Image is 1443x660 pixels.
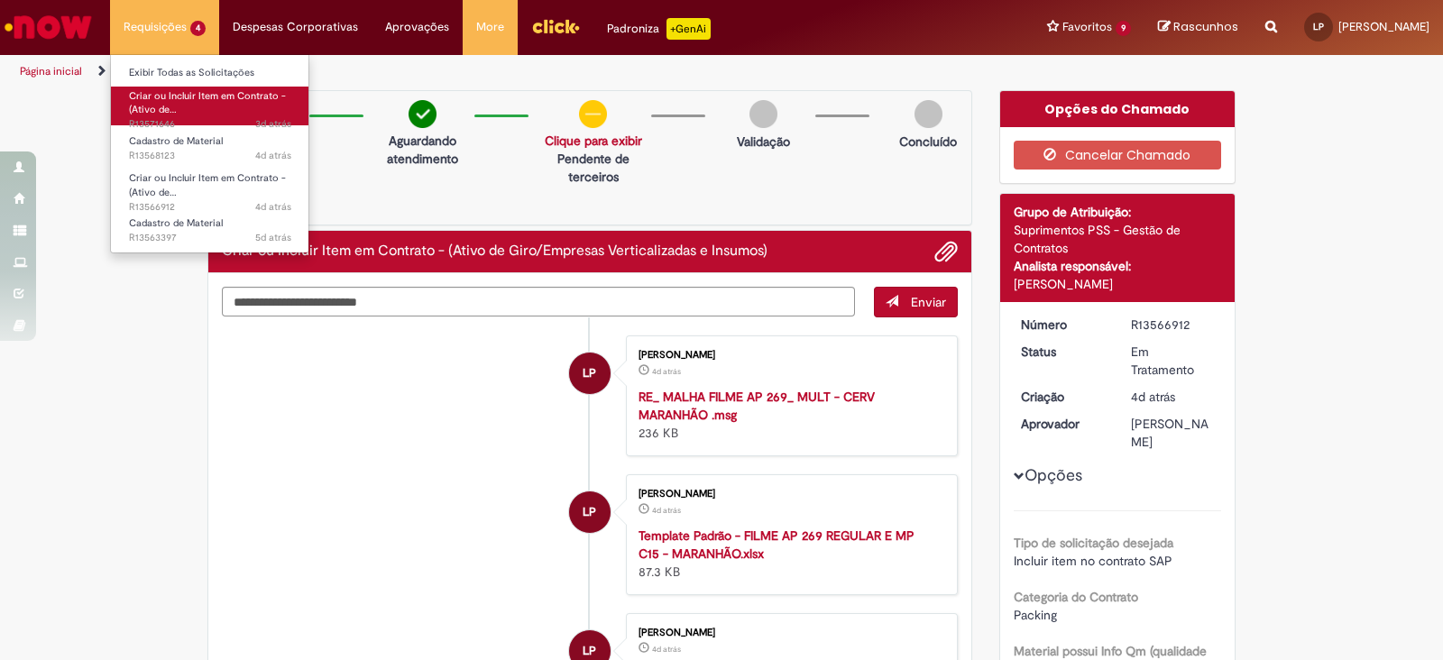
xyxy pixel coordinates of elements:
button: Enviar [874,287,958,317]
dt: Status [1007,343,1118,361]
span: Aprovações [385,18,449,36]
span: Despesas Corporativas [233,18,358,36]
span: More [476,18,504,36]
span: R13571646 [129,117,291,132]
div: [PERSON_NAME] [1014,275,1222,293]
div: Leandro De Paula [569,491,611,533]
ul: Requisições [110,54,309,253]
div: Suprimentos PSS - Gestão de Contratos [1014,221,1222,257]
b: Categoria do Contrato [1014,589,1138,605]
img: circle-minus.png [579,100,607,128]
ul: Trilhas de página [14,55,949,88]
div: Grupo de Atribuição: [1014,203,1222,221]
img: click_logo_yellow_360x200.png [531,13,580,40]
div: 236 KB [639,388,939,442]
div: Em Tratamento [1131,343,1215,379]
div: [PERSON_NAME] [1131,415,1215,451]
time: 25/09/2025 14:27:24 [255,200,291,214]
time: 26/09/2025 16:33:32 [255,117,291,131]
span: Rascunhos [1173,18,1238,35]
div: 25/09/2025 14:27:22 [1131,388,1215,406]
a: Página inicial [20,64,82,78]
b: Tipo de solicitação desejada [1014,535,1173,551]
span: 4 [190,21,206,36]
h2: Criar ou Incluir Item em Contrato - (Ativo de Giro/Empresas Verticalizadas e Insumos) Histórico d... [222,243,767,260]
a: Aberto R13571646 : Criar ou Incluir Item em Contrato - (Ativo de Giro/Empresas Verticalizadas e I... [111,87,309,125]
textarea: Digite sua mensagem aqui... [222,287,855,317]
a: RE_ MALHA FILME AP 269_ MULT - CERV MARANHÃO .msg [639,389,875,423]
span: LP [583,490,596,534]
span: Favoritos [1062,18,1112,36]
dt: Número [1007,316,1118,334]
img: ServiceNow [2,9,95,45]
p: Validação [737,133,790,151]
div: [PERSON_NAME] [639,489,939,500]
span: 4d atrás [652,644,681,655]
p: +GenAi [666,18,711,40]
time: 25/09/2025 14:27:18 [652,366,681,377]
span: LP [583,352,596,395]
dt: Criação [1007,388,1118,406]
a: Clique para exibir [545,133,642,149]
div: 87.3 KB [639,527,939,581]
span: Packing [1014,607,1057,623]
span: 4d atrás [255,200,291,214]
span: 5d atrás [255,231,291,244]
div: [PERSON_NAME] [639,628,939,638]
span: R13563397 [129,231,291,245]
time: 25/09/2025 14:27:22 [1131,389,1175,405]
p: Pendente de terceiros [545,150,642,186]
a: Aberto R13563397 : Cadastro de Material [111,214,309,247]
time: 25/09/2025 17:09:27 [255,149,291,162]
p: Aguardando atendimento [380,132,464,168]
span: R13566912 [129,200,291,215]
img: img-circle-grey.png [915,100,942,128]
p: Concluído [899,133,957,151]
a: Rascunhos [1158,19,1238,36]
span: Incluir item no contrato SAP [1014,553,1172,569]
span: Enviar [911,294,946,310]
a: Template Padrão - FILME AP 269 REGULAR E MP C15 - MARANHÃO.xlsx [639,527,915,562]
span: Cadastro de Material [129,216,223,230]
img: check-circle-green.png [409,100,437,128]
span: 4d atrás [652,366,681,377]
button: Adicionar anexos [934,240,958,263]
span: LP [1313,21,1324,32]
span: [PERSON_NAME] [1338,19,1429,34]
span: Criar ou Incluir Item em Contrato - (Ativo de… [129,89,286,117]
span: 4d atrás [652,505,681,516]
div: R13566912 [1131,316,1215,334]
span: 3d atrás [255,117,291,131]
div: Padroniza [607,18,711,40]
time: 25/09/2025 14:26:16 [652,644,681,655]
time: 24/09/2025 14:49:36 [255,231,291,244]
span: R13568123 [129,149,291,163]
img: img-circle-grey.png [749,100,777,128]
time: 25/09/2025 14:27:05 [652,505,681,516]
div: Opções do Chamado [1000,91,1236,127]
div: Leandro De Paula [569,353,611,394]
span: Requisições [124,18,187,36]
a: Aberto R13566912 : Criar ou Incluir Item em Contrato - (Ativo de Giro/Empresas Verticalizadas e I... [111,169,309,207]
a: Aberto R13568123 : Cadastro de Material [111,132,309,165]
a: Exibir Todas as Solicitações [111,63,309,83]
button: Cancelar Chamado [1014,141,1222,170]
span: 9 [1116,21,1131,36]
dt: Aprovador [1007,415,1118,433]
span: 4d atrás [1131,389,1175,405]
span: Criar ou Incluir Item em Contrato - (Ativo de… [129,171,286,199]
div: Analista responsável: [1014,257,1222,275]
span: Cadastro de Material [129,134,223,148]
div: [PERSON_NAME] [639,350,939,361]
span: 4d atrás [255,149,291,162]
